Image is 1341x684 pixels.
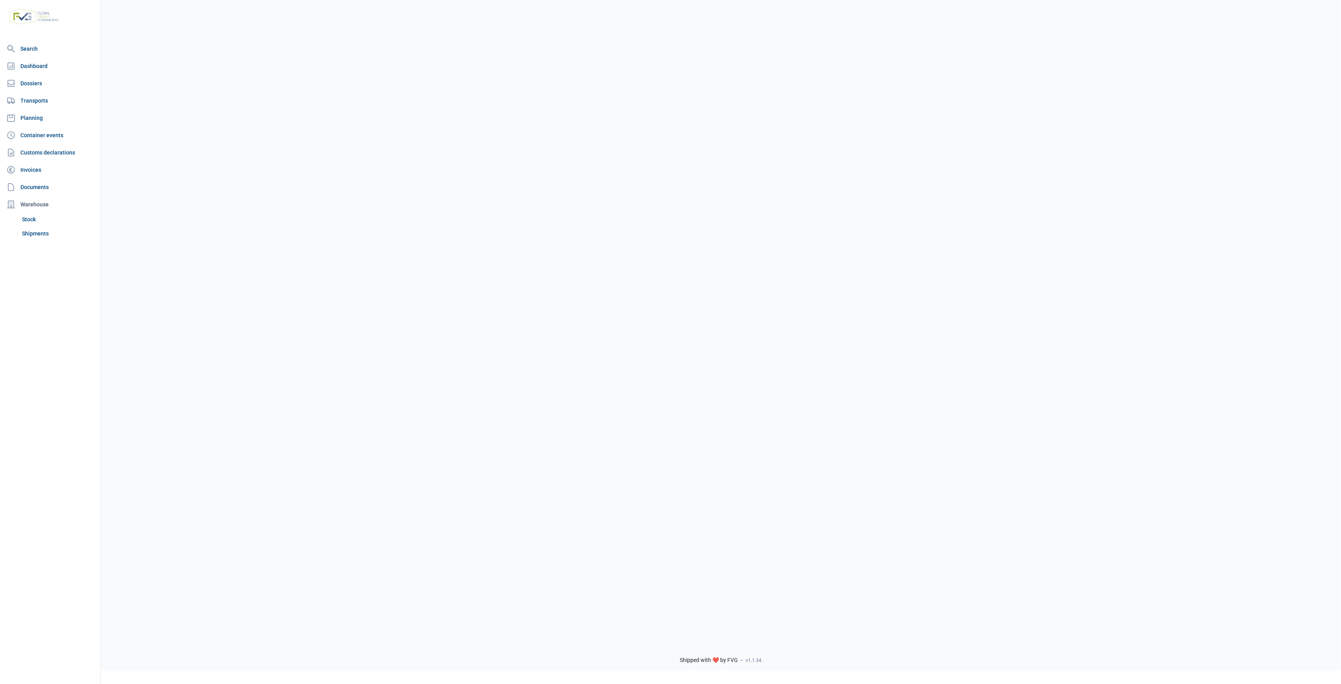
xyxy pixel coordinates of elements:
span: v1.1.34 [746,657,762,664]
a: Shipments [19,226,97,241]
img: FVG - Global freight forwarding [6,6,62,28]
span: Shipped with ❤️ by FVG [680,657,738,664]
span: - [741,657,743,664]
a: Dashboard [3,58,97,74]
a: Container events [3,127,97,143]
a: Invoices [3,162,97,178]
a: Dossiers [3,75,97,91]
a: Search [3,41,97,57]
a: Planning [3,110,97,126]
a: Documents [3,179,97,195]
a: Stock [19,212,97,226]
a: Customs declarations [3,145,97,160]
a: Transports [3,93,97,108]
div: Warehouse [3,197,97,212]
